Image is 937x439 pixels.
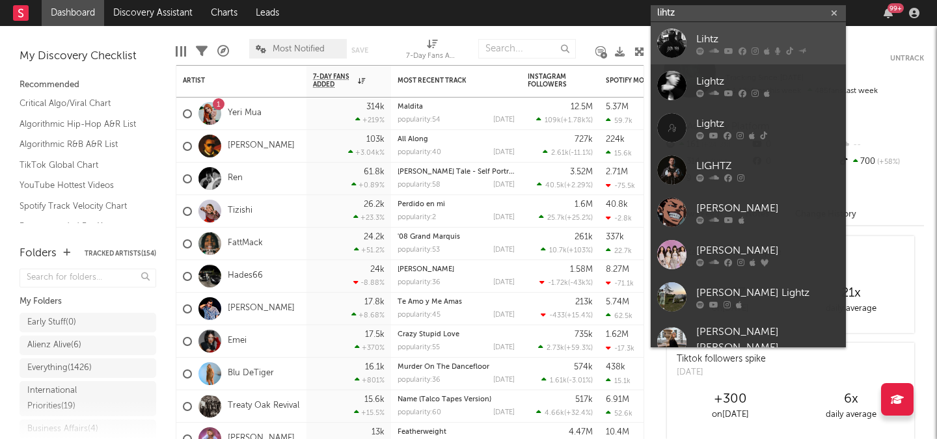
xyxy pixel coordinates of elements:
[364,395,385,404] div: 15.6k
[398,149,441,156] div: popularity: 40
[354,246,385,254] div: +51.2 %
[696,285,839,300] div: [PERSON_NAME] Lightz
[575,330,593,339] div: 735k
[696,200,839,216] div: [PERSON_NAME]
[364,200,385,209] div: 26.2k
[20,96,143,111] a: Critical Algo/Viral Chart
[398,429,446,436] a: Featherweight
[536,408,593,417] div: ( )
[398,136,515,143] div: All Along
[547,345,564,352] span: 2.73k
[370,265,385,274] div: 24k
[670,392,791,407] div: +300
[575,395,593,404] div: 517k
[398,181,441,189] div: popularity: 58
[536,116,593,124] div: ( )
[406,49,458,64] div: 7-Day Fans Added (7-Day Fans Added)
[549,247,567,254] span: 10.7k
[355,343,385,352] div: +370 %
[398,103,423,111] a: Maldita
[551,150,569,157] span: 2.61k
[651,191,846,233] a: [PERSON_NAME]
[354,408,385,417] div: +15.5 %
[398,201,515,208] div: Perdido en mi
[217,33,229,70] div: A&R Pipeline
[228,368,274,379] a: Blu DeTiger
[570,280,591,287] span: -43k %
[398,344,440,351] div: popularity: 55
[545,117,561,124] span: 109k
[20,117,143,131] a: Algorithmic Hip-Hop A&R List
[875,159,900,166] span: +58 %
[651,64,846,107] a: Lightz
[890,52,924,65] button: Untrack
[837,137,924,153] div: --
[549,312,565,319] span: -433
[228,108,262,119] a: Yeri Mua
[606,428,629,436] div: 10.4M
[606,363,625,371] div: 438k
[791,286,911,301] div: 21 x
[398,396,515,403] div: Name (Talco Tapes Version)
[20,137,143,152] a: Algorithmic R&B A&R List
[606,409,632,418] div: 52.6k
[20,419,156,439] a: Business Affairs(4)
[365,363,385,371] div: 16.1k
[353,278,385,287] div: -8.88 %
[567,312,591,319] span: +15.4 %
[606,377,631,385] div: 15.1k
[670,407,791,423] div: on [DATE]
[20,199,143,213] a: Spotify Track Velocity Chart
[20,313,156,332] a: Early Stuff(0)
[651,276,846,318] a: [PERSON_NAME] Lightz
[545,182,564,189] span: 40.5k
[348,148,385,157] div: +3.04k %
[543,148,593,157] div: ( )
[398,364,489,371] a: Murder On The Dancefloor
[696,325,839,356] div: [PERSON_NAME] [PERSON_NAME]
[364,168,385,176] div: 61.8k
[570,168,593,176] div: 3.52M
[398,77,495,85] div: Most Recent Track
[566,410,591,417] span: +32.4 %
[606,214,632,222] div: -2.8k
[696,158,839,174] div: LIGHTZ
[569,377,591,384] span: -3.01 %
[228,206,252,217] a: Tizishi
[398,214,436,221] div: popularity: 2
[696,31,839,47] div: Lihtz
[606,168,628,176] div: 2.71M
[538,343,593,352] div: ( )
[313,73,355,88] span: 7-Day Fans Added
[548,280,568,287] span: -1.72k
[20,246,57,261] div: Folders
[353,213,385,222] div: +23.3 %
[398,331,459,338] a: Crazy Stupid Love
[606,149,632,157] div: 15.6k
[651,318,846,370] a: [PERSON_NAME] [PERSON_NAME]
[27,315,76,330] div: Early Stuff ( 0 )
[539,213,593,222] div: ( )
[355,116,385,124] div: +219 %
[228,238,263,249] a: FattMack
[493,116,515,124] div: [DATE]
[677,366,766,379] div: [DATE]
[566,182,591,189] span: +2.29 %
[20,77,156,93] div: Recommended
[196,33,208,70] div: Filters
[571,103,593,111] div: 12.5M
[539,278,593,287] div: ( )
[696,73,839,89] div: Lightz
[228,401,299,412] a: Treaty Oak Revival
[398,377,441,384] div: popularity: 36
[398,136,428,143] a: All Along
[574,363,593,371] div: 574k
[398,233,515,241] div: '08 Grand Marquis
[398,266,454,273] a: [PERSON_NAME]
[398,299,515,306] div: Te Amo y Me Amas
[228,173,243,184] a: Ren
[493,181,515,189] div: [DATE]
[606,395,629,404] div: 6.91M
[20,336,156,355] a: Alienz Alive(6)
[20,269,156,287] input: Search for folders...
